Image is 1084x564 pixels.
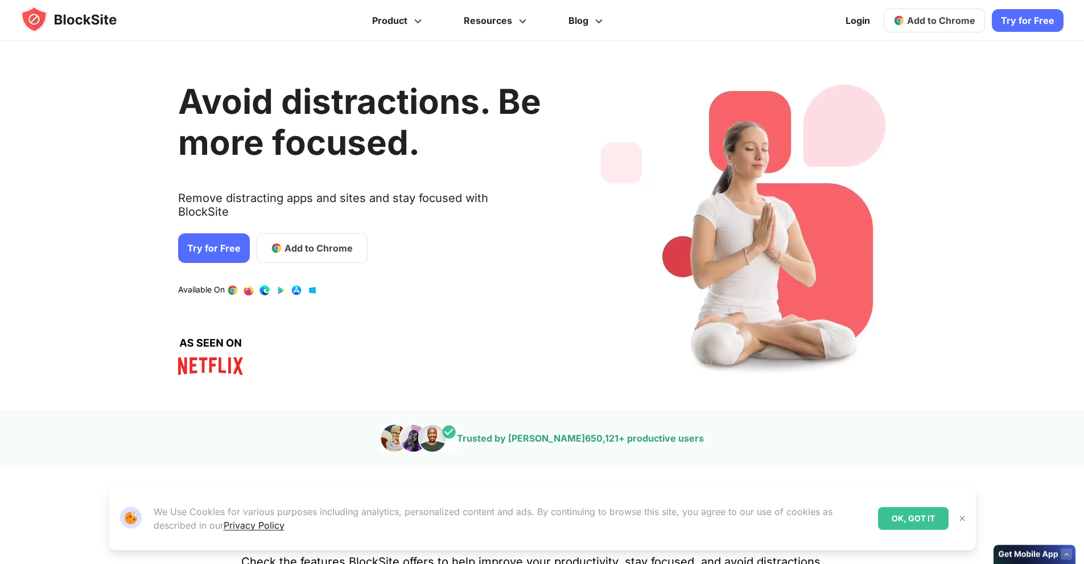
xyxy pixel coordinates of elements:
img: Close [958,514,967,523]
a: Try for Free [992,9,1064,32]
h1: Avoid distractions. Be more focused. [178,81,541,163]
img: blocksite-icon.5d769676.svg [20,6,139,33]
a: Privacy Policy [224,520,285,531]
a: Login [839,7,877,34]
button: Close [955,511,970,526]
img: pepole images [380,424,457,452]
p: We Use Cookies for various purposes including analytics, personalized content and ads. By continu... [154,505,869,532]
text: Trusted by [PERSON_NAME] + productive users [457,433,704,444]
a: Try for Free [178,233,250,263]
a: Add to Chrome [257,233,368,263]
a: Add to Chrome [884,9,985,32]
text: Available On [178,285,225,296]
span: Add to Chrome [907,15,975,26]
span: 650,121 [585,433,619,444]
span: Add to Chrome [285,241,353,255]
img: chrome-icon.svg [893,15,905,26]
text: Remove distracting apps and sites and stay focused with BlockSite [178,191,541,228]
div: OK, GOT IT [878,507,949,530]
